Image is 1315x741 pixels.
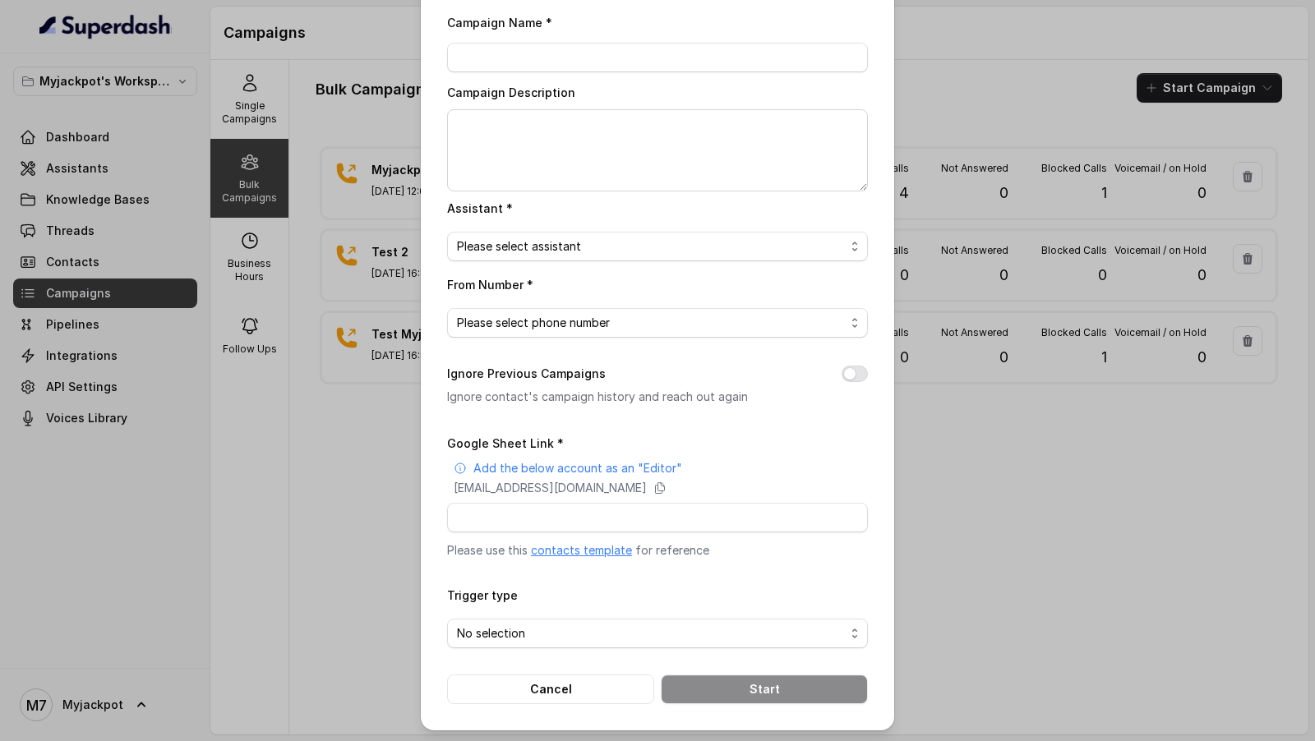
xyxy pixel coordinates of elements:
[447,232,868,261] button: Please select assistant
[447,619,868,648] button: No selection
[457,313,845,333] span: Please select phone number
[447,436,564,450] label: Google Sheet Link *
[531,543,632,557] a: contacts template
[457,624,845,643] span: No selection
[447,542,868,559] p: Please use this for reference
[447,364,606,384] label: Ignore Previous Campaigns
[447,85,575,99] label: Campaign Description
[447,308,868,338] button: Please select phone number
[447,201,513,215] label: Assistant *
[457,237,845,256] span: Please select assistant
[447,278,533,292] label: From Number *
[473,460,682,476] p: Add the below account as an "Editor"
[454,480,647,496] p: [EMAIL_ADDRESS][DOMAIN_NAME]
[447,387,815,407] p: Ignore contact's campaign history and reach out again
[447,588,518,602] label: Trigger type
[447,674,654,704] button: Cancel
[661,674,868,704] button: Start
[447,16,552,30] label: Campaign Name *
